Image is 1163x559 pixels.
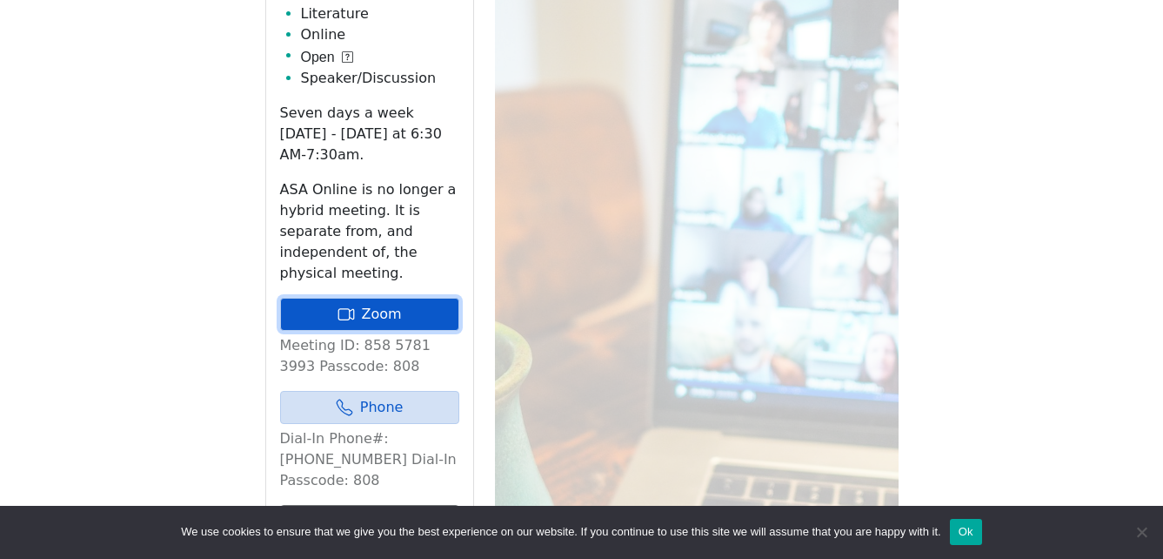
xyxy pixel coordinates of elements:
[301,3,459,24] li: Literature
[301,68,459,89] li: Speaker/Discussion
[280,298,459,331] a: Zoom
[280,335,459,377] p: Meeting ID: 858 5781 3993 Passcode: 808
[280,179,459,284] p: ASA Online is no longer a hybrid meeting. It is separate from, and independent of, the physical m...
[1133,523,1150,541] span: No
[280,103,459,165] p: Seven days a week [DATE] - [DATE] at 6:30 AM-7:30am.
[950,519,982,545] button: Ok
[280,391,459,424] a: Phone
[181,523,940,541] span: We use cookies to ensure that we give you the best experience on our website. If you continue to ...
[301,24,459,45] li: Online
[301,47,353,68] button: Open
[301,47,335,68] span: Open
[280,428,459,491] p: Dial-In Phone#: [PHONE_NUMBER] Dial-In Passcode: 808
